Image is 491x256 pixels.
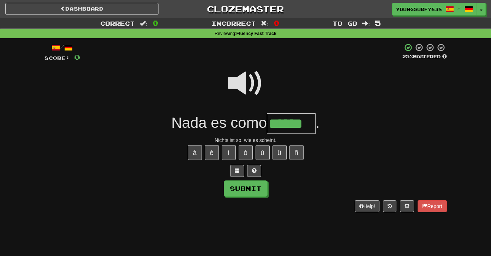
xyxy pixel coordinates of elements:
button: Round history (alt+y) [383,200,396,212]
button: í [222,145,236,160]
button: ñ [289,145,304,160]
span: : [261,20,269,26]
span: Incorrect [211,20,256,27]
a: YoungSurf7638 / [392,3,477,16]
button: Switch sentence to multiple choice alt+p [230,165,244,177]
span: 25 % [402,54,413,59]
span: To go [333,20,357,27]
span: Score: [44,55,70,61]
span: 0 [74,53,80,61]
span: YoungSurf7638 [396,6,442,12]
span: 5 [375,19,381,27]
div: / [44,43,80,52]
span: : [140,20,148,26]
span: . [316,114,320,131]
button: ú [256,145,270,160]
button: Report [418,200,447,212]
button: Help! [355,200,380,212]
strong: Fluency Fast Track [236,31,276,36]
span: 0 [152,19,158,27]
div: Mastered [402,54,447,60]
span: Nada es como [171,114,267,131]
button: á [188,145,202,160]
button: Submit [224,180,268,197]
button: é [205,145,219,160]
button: ó [239,145,253,160]
span: 0 [274,19,280,27]
a: Dashboard [5,3,158,15]
div: Nichts ist so, wie es scheint. [44,137,447,144]
a: Clozemaster [169,3,322,15]
button: ü [273,145,287,160]
span: / [457,6,461,11]
span: Correct [100,20,135,27]
button: Single letter hint - you only get 1 per sentence and score half the points! alt+h [247,165,261,177]
span: : [362,20,370,26]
